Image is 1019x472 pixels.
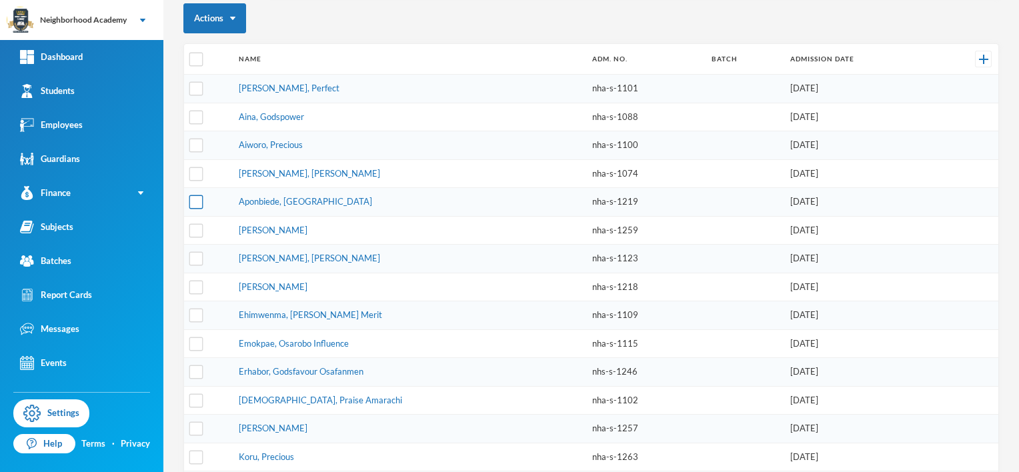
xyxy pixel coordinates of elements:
td: nha-s-1074 [586,159,704,188]
td: [DATE] [784,188,938,217]
button: Actions [183,3,246,33]
a: [DEMOGRAPHIC_DATA], Praise Amarachi [239,395,402,405]
td: nha-s-1100 [586,131,704,160]
td: nha-s-1218 [586,273,704,301]
th: Adm. No. [586,44,704,75]
a: [PERSON_NAME] [239,225,307,235]
td: [DATE] [784,131,938,160]
div: Finance [20,186,71,200]
td: nha-s-1101 [586,75,704,103]
td: nhs-s-1246 [586,358,704,387]
td: [DATE] [784,273,938,301]
td: [DATE] [784,329,938,358]
div: Batches [20,254,71,268]
div: Students [20,84,75,98]
a: Ehimwenma, [PERSON_NAME] Merit [239,309,382,320]
div: Dashboard [20,50,83,64]
a: Erhabor, Godsfavour Osafanmen [239,366,363,377]
a: [PERSON_NAME] [239,281,307,292]
th: Batch [705,44,784,75]
div: Guardians [20,152,80,166]
td: [DATE] [784,358,938,387]
a: Settings [13,399,89,427]
img: logo [7,7,34,34]
td: [DATE] [784,415,938,443]
td: [DATE] [784,443,938,471]
a: Emokpae, Osarobo Influence [239,338,349,349]
div: Employees [20,118,83,132]
div: Report Cards [20,288,92,302]
th: Name [232,44,586,75]
a: Help [13,434,75,454]
a: [PERSON_NAME], [PERSON_NAME] [239,168,380,179]
div: Neighborhood Academy [40,14,127,26]
a: Terms [81,437,105,451]
div: Events [20,356,67,370]
td: nha-s-1263 [586,443,704,471]
td: nha-s-1102 [586,386,704,415]
img: + [979,55,988,64]
a: [PERSON_NAME], Perfect [239,83,339,93]
a: Aina, Godspower [239,111,304,122]
td: nha-s-1088 [586,103,704,131]
a: Aiworo, Precious [239,139,303,150]
a: Aponbiede, [GEOGRAPHIC_DATA] [239,196,372,207]
td: [DATE] [784,245,938,273]
td: [DATE] [784,386,938,415]
div: · [112,437,115,451]
td: nha-s-1257 [586,415,704,443]
td: [DATE] [784,301,938,330]
td: nha-s-1219 [586,188,704,217]
td: nha-s-1259 [586,216,704,245]
div: Messages [20,322,79,336]
a: Privacy [121,437,150,451]
td: nha-s-1109 [586,301,704,330]
td: [DATE] [784,75,938,103]
td: nha-s-1115 [586,329,704,358]
th: Admission Date [784,44,938,75]
td: [DATE] [784,216,938,245]
a: [PERSON_NAME], [PERSON_NAME] [239,253,380,263]
div: Subjects [20,220,73,234]
a: Koru, Precious [239,451,294,462]
td: [DATE] [784,103,938,131]
td: nha-s-1123 [586,245,704,273]
a: [PERSON_NAME] [239,423,307,433]
td: [DATE] [784,159,938,188]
